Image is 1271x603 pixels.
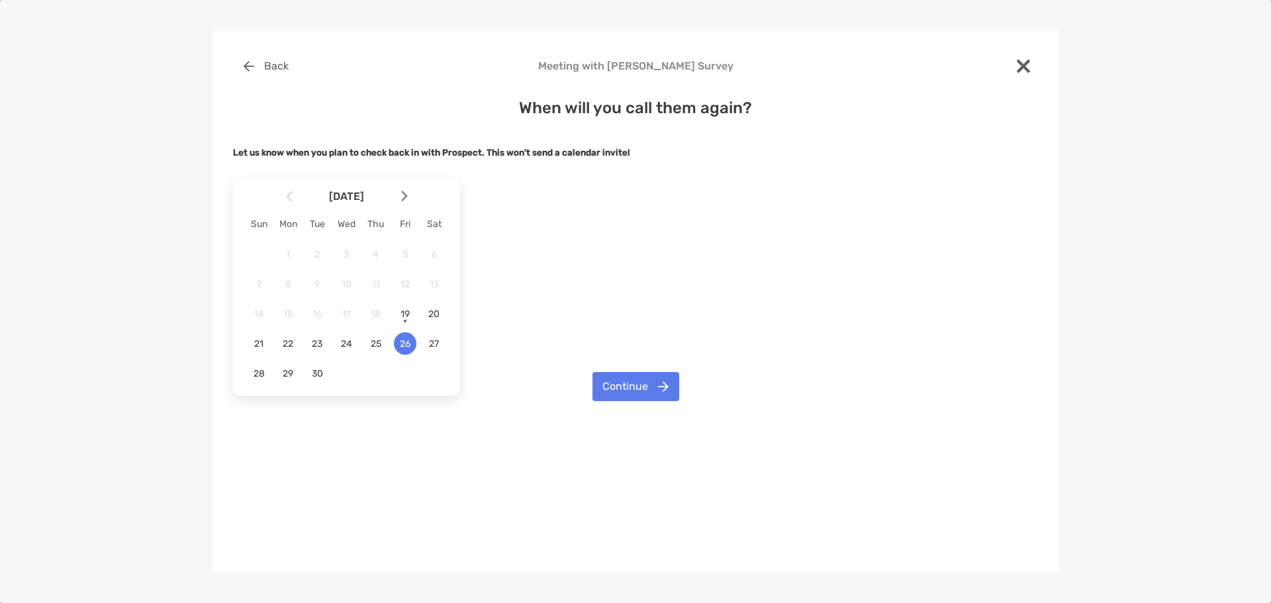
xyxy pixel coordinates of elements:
img: close modal [1017,60,1030,73]
span: 14 [248,308,270,320]
img: button icon [244,61,254,71]
div: Fri [391,218,420,230]
span: 17 [335,308,357,320]
div: Sat [420,218,449,230]
span: 26 [394,338,416,349]
span: 24 [335,338,357,349]
span: 6 [423,249,446,260]
img: Arrow icon [401,191,408,202]
span: 16 [306,308,328,320]
span: 10 [335,279,357,290]
span: 1 [277,249,299,260]
span: 8 [277,279,299,290]
div: Thu [361,218,391,230]
span: 30 [306,368,328,379]
span: 3 [335,249,357,260]
span: 13 [423,279,446,290]
span: 28 [248,368,270,379]
span: 11 [365,279,387,290]
div: Sun [244,218,273,230]
img: Arrow icon [286,191,293,202]
span: 21 [248,338,270,349]
button: Back [233,52,299,81]
span: 15 [277,308,299,320]
div: Wed [332,218,361,230]
h5: Let us know when you plan to check back in with Prospect. [233,148,1038,158]
span: 25 [365,338,387,349]
span: 4 [365,249,387,260]
button: Continue [592,372,679,401]
span: 20 [423,308,446,320]
span: 23 [306,338,328,349]
h4: Meeting with [PERSON_NAME] Survey [233,60,1038,72]
strong: This won't send a calendar invite! [487,148,630,158]
div: Mon [273,218,303,230]
h4: When will you call them again? [233,99,1038,117]
img: button icon [658,381,669,392]
span: 29 [277,368,299,379]
span: 12 [394,279,416,290]
div: Tue [303,218,332,230]
span: 5 [394,249,416,260]
span: 19 [394,308,416,320]
span: 27 [423,338,446,349]
span: 2 [306,249,328,260]
span: 7 [248,279,270,290]
span: 18 [365,308,387,320]
span: [DATE] [295,190,399,203]
span: 9 [306,279,328,290]
span: 22 [277,338,299,349]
